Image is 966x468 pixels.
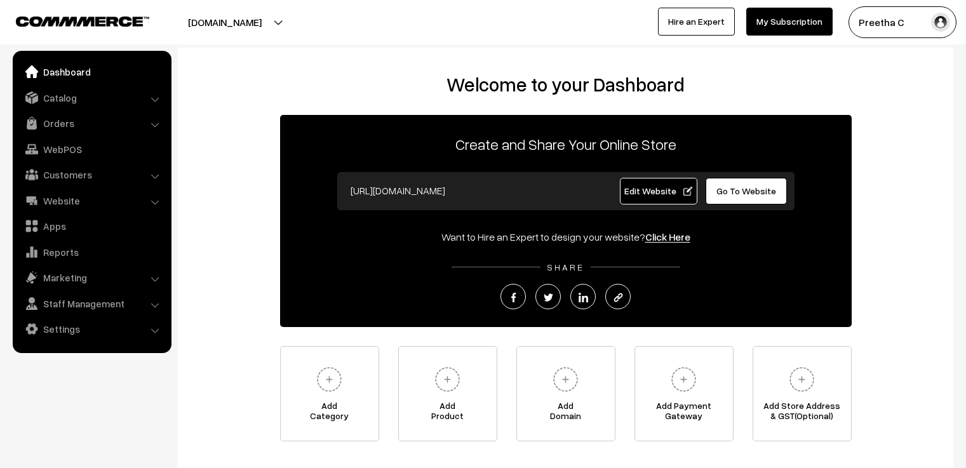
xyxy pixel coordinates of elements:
[399,401,497,426] span: Add Product
[430,362,465,397] img: plus.svg
[849,6,956,38] button: Preetha C
[784,362,819,397] img: plus.svg
[280,229,852,244] div: Want to Hire an Expert to design your website?
[16,13,127,28] a: COMMMERCE
[16,17,149,26] img: COMMMERCE
[548,362,583,397] img: plus.svg
[706,178,788,204] a: Go To Website
[16,292,167,315] a: Staff Management
[620,178,697,204] a: Edit Website
[635,401,733,426] span: Add Payment Gateway
[634,346,734,441] a: Add PaymentGateway
[517,401,615,426] span: Add Domain
[716,185,776,196] span: Go To Website
[144,6,306,38] button: [DOMAIN_NAME]
[16,138,167,161] a: WebPOS
[746,8,833,36] a: My Subscription
[280,346,379,441] a: AddCategory
[658,8,735,36] a: Hire an Expert
[666,362,701,397] img: plus.svg
[540,262,591,272] span: SHARE
[16,318,167,340] a: Settings
[16,86,167,109] a: Catalog
[280,133,852,156] p: Create and Share Your Online Store
[312,362,347,397] img: plus.svg
[753,401,851,426] span: Add Store Address & GST(Optional)
[516,346,615,441] a: AddDomain
[931,13,950,32] img: user
[16,163,167,186] a: Customers
[16,189,167,212] a: Website
[281,401,379,426] span: Add Category
[398,346,497,441] a: AddProduct
[16,215,167,237] a: Apps
[16,241,167,264] a: Reports
[753,346,852,441] a: Add Store Address& GST(Optional)
[624,185,692,196] span: Edit Website
[191,73,941,96] h2: Welcome to your Dashboard
[16,60,167,83] a: Dashboard
[16,266,167,289] a: Marketing
[16,112,167,135] a: Orders
[645,231,690,243] a: Click Here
